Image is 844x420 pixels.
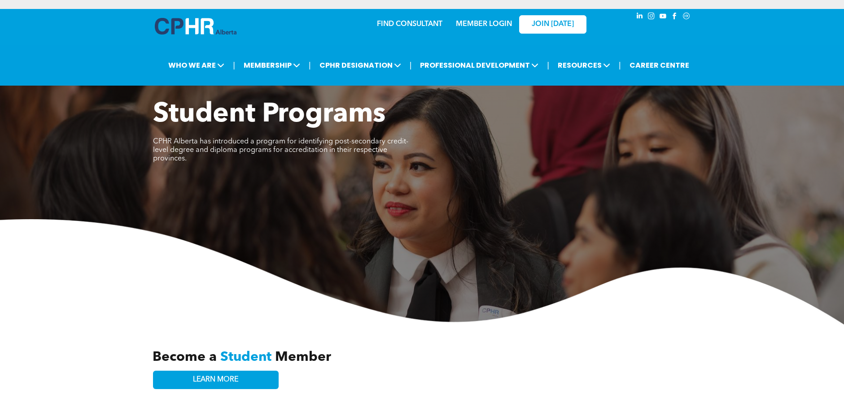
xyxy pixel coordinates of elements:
[193,376,238,384] span: LEARN MORE
[153,101,385,128] span: Student Programs
[658,11,668,23] a: youtube
[410,56,412,74] li: |
[275,351,331,364] span: Member
[682,11,691,23] a: Social network
[153,371,279,389] a: LEARN MORE
[241,57,303,74] span: MEMBERSHIP
[317,57,404,74] span: CPHR DESIGNATION
[233,56,235,74] li: |
[377,21,442,28] a: FIND CONSULTANT
[627,57,692,74] a: CAREER CENTRE
[220,351,271,364] span: Student
[619,56,621,74] li: |
[532,20,574,29] span: JOIN [DATE]
[670,11,680,23] a: facebook
[547,56,549,74] li: |
[309,56,311,74] li: |
[519,15,586,34] a: JOIN [DATE]
[555,57,613,74] span: RESOURCES
[647,11,656,23] a: instagram
[456,21,512,28] a: MEMBER LOGIN
[635,11,645,23] a: linkedin
[153,138,408,162] span: CPHR Alberta has introduced a program for identifying post-secondary credit-level degree and dipl...
[153,351,217,364] span: Become a
[417,57,541,74] span: PROFESSIONAL DEVELOPMENT
[155,18,236,35] img: A blue and white logo for cp alberta
[166,57,227,74] span: WHO WE ARE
